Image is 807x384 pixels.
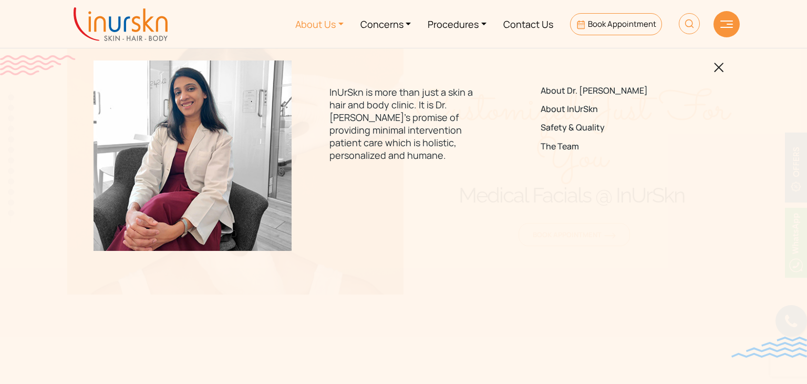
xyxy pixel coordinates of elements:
a: Procedures [419,4,495,44]
a: Concerns [352,4,420,44]
a: About Dr. [PERSON_NAME] [541,86,688,96]
img: inurskn-logo [74,7,168,41]
a: About Us [287,4,352,44]
span: Book Appointment [588,18,656,29]
img: HeaderSearch [679,13,700,34]
a: The Team [541,142,688,151]
p: InUrSkn is more than just a skin a hair and body clinic. It is Dr. [PERSON_NAME]'s promise of pro... [329,86,477,161]
a: Book Appointment [570,13,662,35]
a: Safety & Quality [541,123,688,133]
img: hamLine.svg [720,21,733,28]
img: menuabout [94,60,292,251]
a: About InUrSkn [541,104,688,114]
img: blackclosed [714,63,724,73]
a: Contact Us [495,4,562,44]
img: bluewave [731,337,807,358]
